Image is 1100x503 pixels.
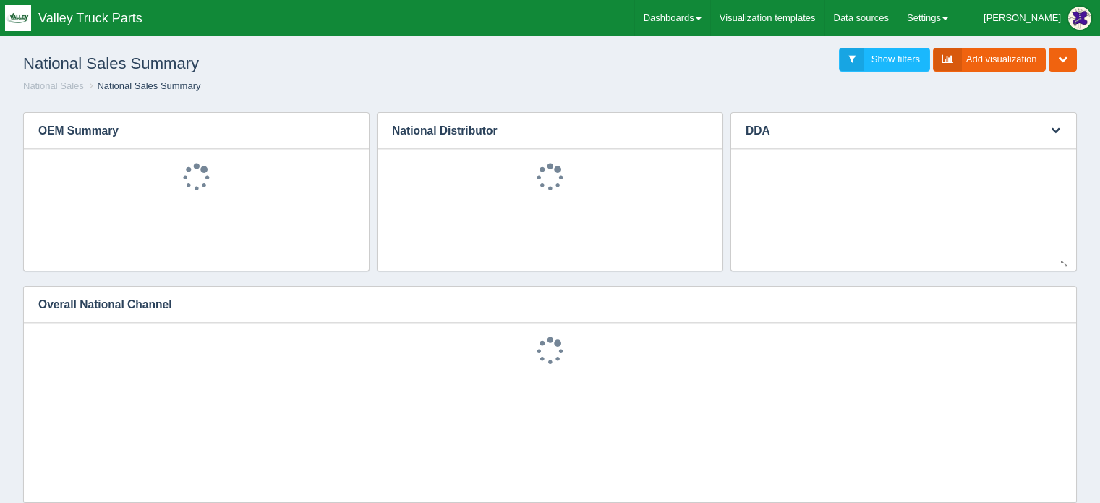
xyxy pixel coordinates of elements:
h3: DDA [731,113,1032,149]
img: Profile Picture [1068,7,1091,30]
h1: National Sales Summary [23,48,550,80]
a: Show filters [839,48,930,72]
span: Valley Truck Parts [38,11,142,25]
h3: National Distributor [378,113,701,149]
h3: Overall National Channel [24,287,1054,323]
div: [PERSON_NAME] [984,4,1061,33]
span: Show filters [871,54,920,64]
a: Add visualization [933,48,1046,72]
li: National Sales Summary [86,80,200,93]
a: National Sales [23,80,84,91]
h3: OEM Summary [24,113,347,149]
img: q1blfpkbivjhsugxdrfq.png [5,5,31,31]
